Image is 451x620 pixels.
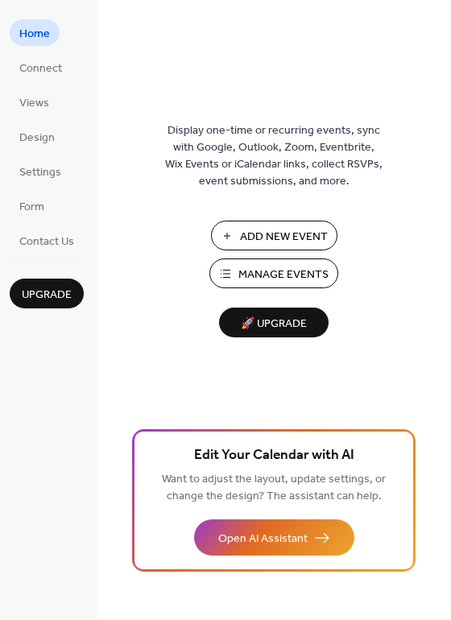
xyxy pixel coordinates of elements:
[19,199,44,216] span: Form
[218,531,308,548] span: Open AI Assistant
[194,519,354,556] button: Open AI Assistant
[10,227,84,254] a: Contact Us
[229,313,319,335] span: 🚀 Upgrade
[10,192,54,219] a: Form
[19,95,49,112] span: Views
[19,60,62,77] span: Connect
[165,122,383,190] span: Display one-time or recurring events, sync with Google, Outlook, Zoom, Eventbrite, Wix Events or ...
[10,123,64,150] a: Design
[240,229,328,246] span: Add New Event
[219,308,329,337] button: 🚀 Upgrade
[10,158,71,184] a: Settings
[162,469,386,507] span: Want to adjust the layout, update settings, or change the design? The assistant can help.
[10,54,72,81] a: Connect
[22,287,72,304] span: Upgrade
[238,267,329,283] span: Manage Events
[209,258,338,288] button: Manage Events
[211,221,337,250] button: Add New Event
[19,234,74,250] span: Contact Us
[10,279,84,308] button: Upgrade
[19,130,55,147] span: Design
[10,19,60,46] a: Home
[19,26,50,43] span: Home
[19,164,61,181] span: Settings
[194,444,354,467] span: Edit Your Calendar with AI
[10,89,59,115] a: Views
